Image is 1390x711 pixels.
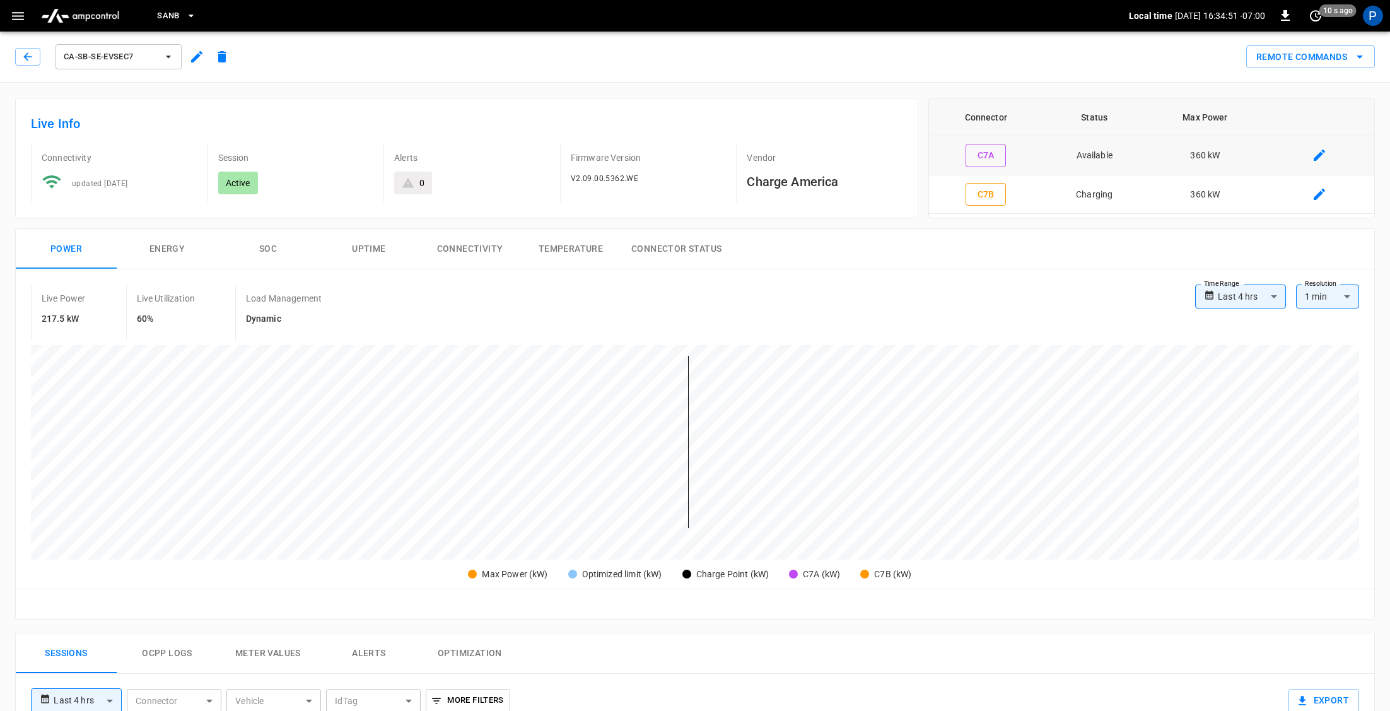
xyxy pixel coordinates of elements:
[318,633,419,674] button: Alerts
[1319,4,1357,17] span: 10 s ago
[803,568,840,581] div: C7A (kW)
[1129,9,1172,22] p: Local time
[696,568,769,581] div: Charge Point (kW)
[218,229,318,269] button: SOC
[218,151,374,164] p: Session
[482,568,547,581] div: Max Power (kW)
[929,98,1374,214] table: connector table
[419,633,520,674] button: Optimization
[1204,279,1239,289] label: Time Range
[1042,98,1146,136] th: Status
[31,114,902,134] h6: Live Info
[226,177,250,189] p: Active
[152,4,201,28] button: SanB
[621,229,732,269] button: Connector Status
[1246,45,1375,69] button: Remote Commands
[571,151,727,164] p: Firmware Version
[1042,136,1146,175] td: Available
[874,568,911,581] div: C7B (kW)
[966,183,1006,206] button: C7B
[1218,285,1286,308] div: Last 4 hrs
[42,151,197,164] p: Connectivity
[42,292,86,305] p: Live Power
[394,151,550,164] p: Alerts
[137,292,195,305] p: Live Utilization
[117,633,218,674] button: Ocpp logs
[1363,6,1383,26] div: profile-icon
[1305,279,1336,289] label: Resolution
[246,292,322,305] p: Load Management
[929,98,1042,136] th: Connector
[419,229,520,269] button: Connectivity
[72,179,128,188] span: updated [DATE]
[1042,175,1146,214] td: Charging
[1246,45,1375,69] div: remote commands options
[16,229,117,269] button: Power
[55,44,182,69] button: ca-sb-se-evseC7
[218,633,318,674] button: Meter Values
[42,312,86,326] h6: 217.5 kW
[747,151,902,164] p: Vendor
[582,568,662,581] div: Optimized limit (kW)
[747,172,902,192] h6: Charge America
[1296,285,1359,308] div: 1 min
[318,229,419,269] button: Uptime
[1305,6,1326,26] button: set refresh interval
[246,312,322,326] h6: Dynamic
[36,4,124,28] img: ampcontrol.io logo
[137,312,195,326] h6: 60%
[520,229,621,269] button: Temperature
[1146,136,1264,175] td: 360 kW
[1175,9,1265,22] p: [DATE] 16:34:51 -07:00
[966,144,1006,167] button: C7A
[157,9,180,23] span: SanB
[117,229,218,269] button: Energy
[64,50,157,64] span: ca-sb-se-evseC7
[571,174,638,183] span: V2.09.00.5362.WE
[419,177,424,189] div: 0
[1146,175,1264,214] td: 360 kW
[1146,98,1264,136] th: Max Power
[16,633,117,674] button: Sessions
